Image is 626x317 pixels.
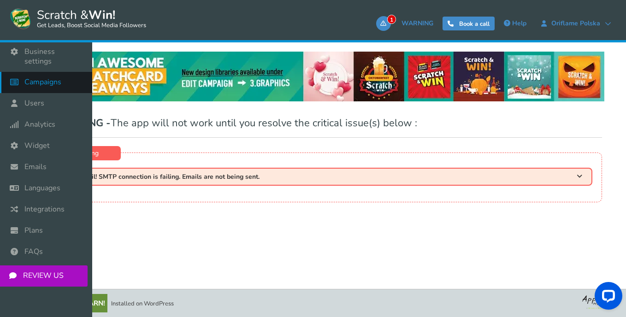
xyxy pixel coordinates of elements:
[376,16,438,31] a: 1WARNING
[9,7,146,30] a: Scratch &Win! Get Leads, Boost Social Media Followers
[24,47,83,66] span: Business settings
[512,19,526,28] span: Help
[23,271,64,281] span: REVIEW US
[24,183,60,193] span: Languages
[32,7,146,30] span: Scratch &
[24,226,43,235] span: Plans
[459,20,490,28] span: Book a call
[582,294,619,309] img: bg_logo_foot.webp
[387,15,396,24] span: 1
[24,120,55,129] span: Analytics
[24,247,43,257] span: FAQs
[89,7,115,23] strong: Win!
[24,99,44,108] span: Users
[53,118,602,138] h1: The app will not work until you resolve the critical issue(s) below :
[402,19,433,28] span: WARNING
[24,77,61,87] span: Campaigns
[9,7,32,30] img: Scratch and Win
[547,20,605,27] span: Oriflame Polska
[84,173,260,180] span: Fail! SMTP connection is failing. Emails are not being sent.
[37,22,146,29] small: Get Leads, Boost Social Media Followers
[24,141,50,151] span: Widget
[51,52,604,101] img: festival-poster-2020.webp
[443,17,495,30] a: Book a call
[24,205,65,214] span: Integrations
[111,299,174,308] span: Installed on WordPress
[587,278,626,317] iframe: LiveChat chat widget
[499,16,531,31] a: Help
[24,162,47,172] span: Emails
